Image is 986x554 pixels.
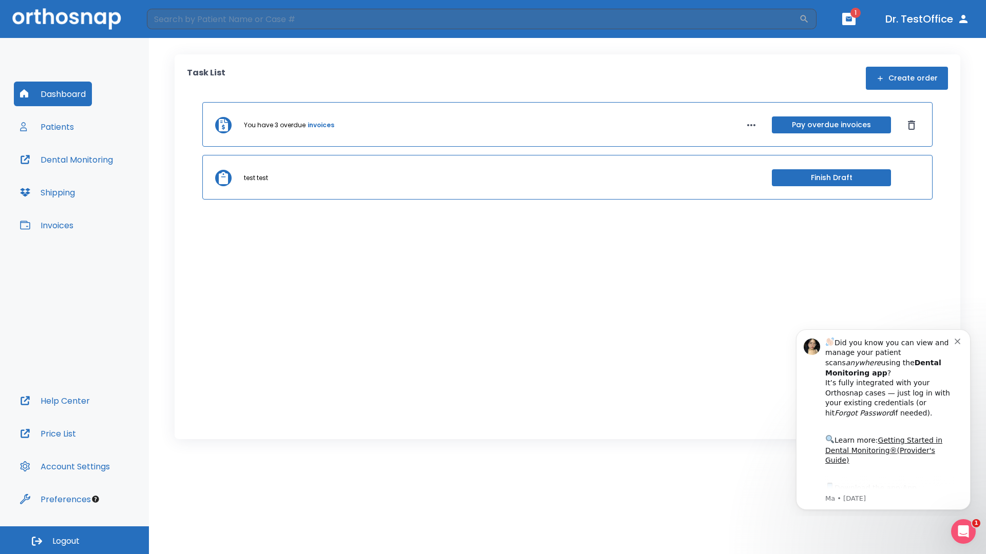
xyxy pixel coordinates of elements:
[174,16,182,24] button: Dismiss notification
[14,213,80,238] button: Invoices
[45,174,174,183] p: Message from Ma, sent 5w ago
[772,169,891,186] button: Finish Draft
[244,121,306,130] p: You have 3 overdue
[45,161,174,213] div: Download the app: | ​ Let us know if you need help getting started!
[187,67,225,90] p: Task List
[52,536,80,547] span: Logout
[147,9,799,29] input: Search by Patient Name or Case #
[14,421,82,446] button: Price List
[14,487,97,511] button: Preferences
[881,10,974,28] button: Dr. TestOffice
[903,117,920,133] button: Dismiss
[14,147,119,172] button: Dental Monitoring
[850,8,861,18] span: 1
[14,180,81,205] button: Shipping
[14,388,96,413] button: Help Center
[781,320,986,516] iframe: Intercom notifications message
[14,454,116,479] button: Account Settings
[14,114,80,139] button: Patients
[308,121,334,130] a: invoices
[12,8,121,29] img: Orthosnap
[972,519,980,527] span: 1
[951,519,976,544] iframe: Intercom live chat
[91,494,100,504] div: Tooltip anchor
[866,67,948,90] button: Create order
[45,164,136,182] a: App Store
[14,82,92,106] button: Dashboard
[772,116,891,133] button: Pay overdue invoices
[244,173,268,183] p: test test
